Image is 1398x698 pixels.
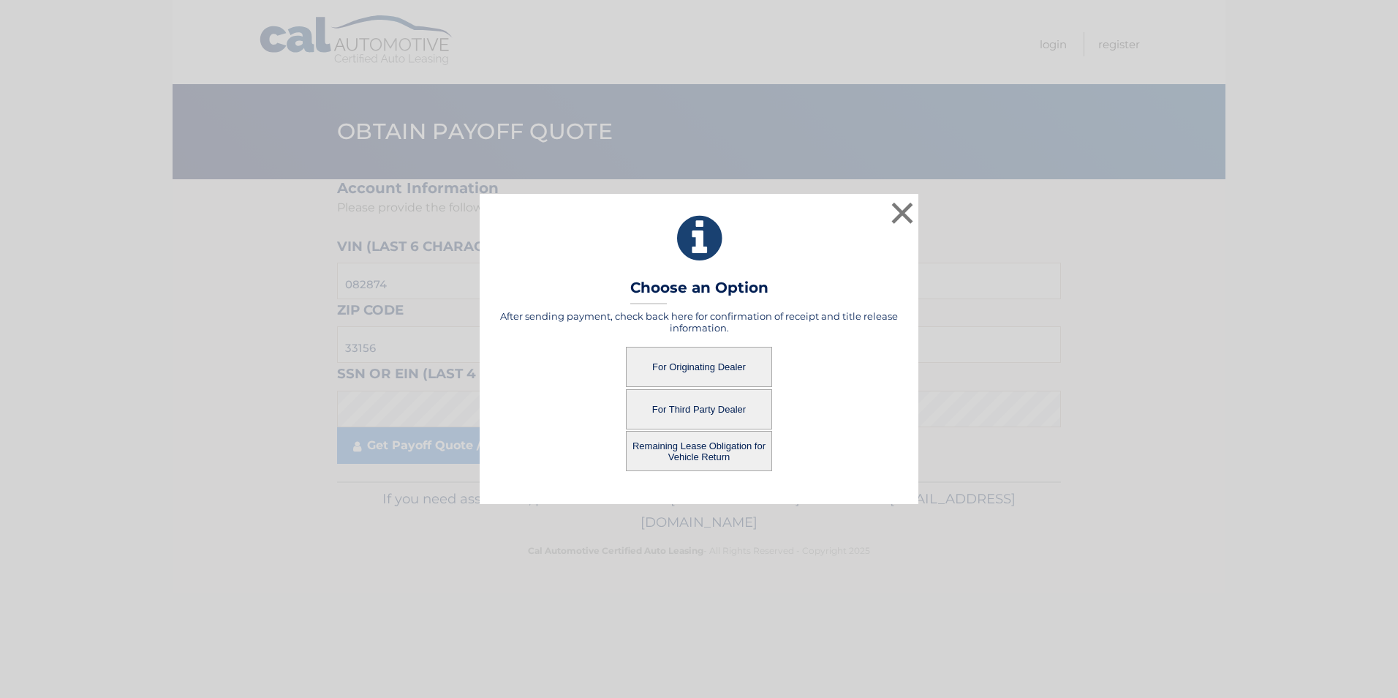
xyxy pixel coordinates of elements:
[888,198,917,228] button: ×
[498,310,900,334] h5: After sending payment, check back here for confirmation of receipt and title release information.
[626,347,772,387] button: For Originating Dealer
[626,431,772,471] button: Remaining Lease Obligation for Vehicle Return
[630,279,768,304] h3: Choose an Option
[626,389,772,429] button: For Third Party Dealer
